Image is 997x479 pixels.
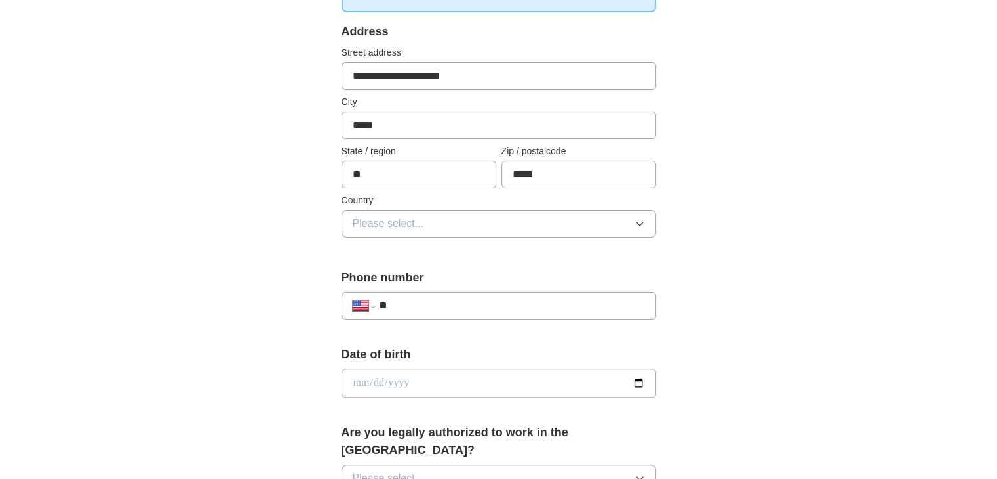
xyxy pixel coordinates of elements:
label: Country [342,194,656,207]
span: Please select... [353,216,424,232]
label: Are you legally authorized to work in the [GEOGRAPHIC_DATA]? [342,424,656,459]
label: Street address [342,46,656,60]
label: State / region [342,144,496,158]
label: Phone number [342,269,656,287]
button: Please select... [342,210,656,238]
div: Address [342,23,656,41]
label: City [342,95,656,109]
label: Date of birth [342,346,656,364]
label: Zip / postalcode [501,144,656,158]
